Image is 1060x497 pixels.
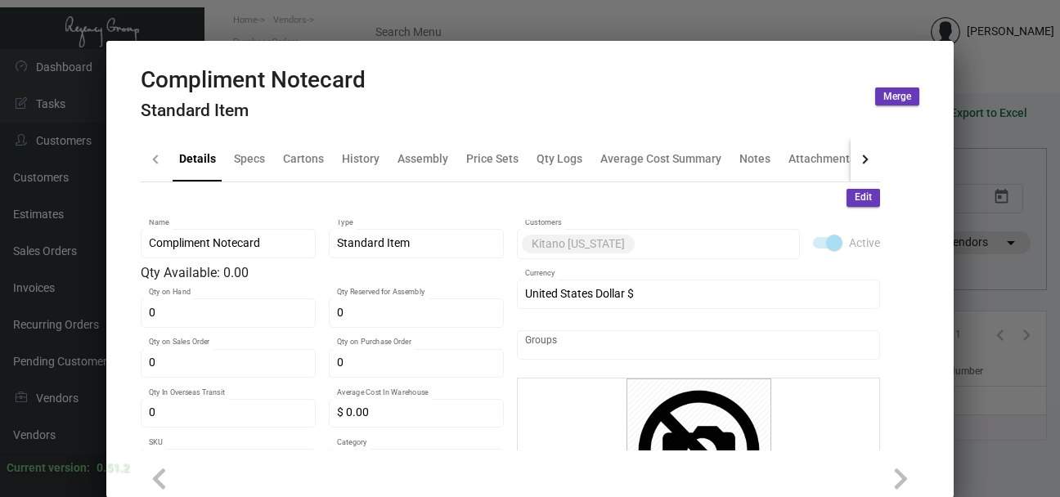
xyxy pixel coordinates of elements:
[179,150,216,168] div: Details
[847,189,880,207] button: Edit
[141,66,366,94] h2: Compliment Notecard
[283,150,324,168] div: Cartons
[397,150,448,168] div: Assembly
[638,237,791,250] input: Add new..
[466,150,519,168] div: Price Sets
[883,90,911,104] span: Merge
[537,150,582,168] div: Qty Logs
[788,150,856,168] div: Attachments
[141,263,504,283] div: Qty Available: 0.00
[600,150,721,168] div: Average Cost Summary
[739,150,770,168] div: Notes
[525,338,871,351] input: Add new..
[855,190,872,204] span: Edit
[849,233,880,253] span: Active
[7,459,90,477] div: Current version:
[875,87,919,105] button: Merge
[234,150,265,168] div: Specs
[97,459,129,477] div: 0.51.2
[342,150,380,168] div: History
[522,235,635,253] mat-chip: Kitano [US_STATE]
[141,101,366,121] h4: Standard Item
